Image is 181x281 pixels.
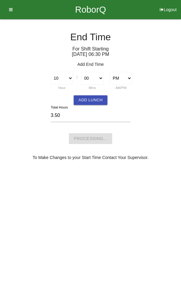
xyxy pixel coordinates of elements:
label: Total Hours [51,105,68,110]
label: Hour [58,86,66,90]
h4: End Time [5,32,176,42]
div: : [76,72,78,80]
p: Add End Time [5,61,176,68]
p: To Make Changes to your Start Time Contact Your Supervisor. [5,154,176,161]
label: AM/PM [115,86,127,90]
h6: For Shift Starting [DATE] 06 : 30 PM [5,46,176,57]
button: Add Lunch [74,95,107,105]
label: Mins [89,86,96,90]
